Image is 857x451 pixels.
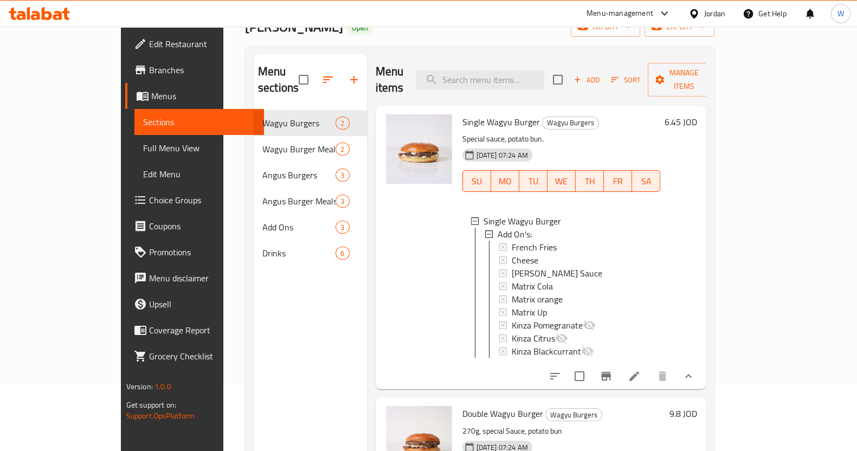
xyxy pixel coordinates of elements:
span: Wagyu Burgers [262,117,336,130]
span: Choice Groups [149,194,255,207]
span: Menus [151,89,255,102]
span: Add On's: [498,228,532,241]
button: TH [576,170,604,192]
span: Matrix Up [512,306,547,319]
span: Select section [546,68,569,91]
button: Branch-specific-item [593,363,619,389]
span: [DATE] 07:24 AM [472,150,532,160]
span: Matrix orange [512,293,563,306]
p: Special sauce, potato bun. [462,132,661,146]
a: Edit Restaurant [125,31,264,57]
span: Matrix Cola [512,280,553,293]
a: Choice Groups [125,187,264,213]
span: SA [636,173,656,189]
span: Sort [611,74,641,86]
span: Angus Burger Meals [262,195,336,208]
span: MO [495,173,515,189]
span: Promotions [149,246,255,259]
h6: 9.8 JOD [669,406,697,421]
span: 2 [336,144,349,154]
span: Manage items [656,66,712,93]
div: Angus Burger Meals3 [254,188,367,214]
span: Coupons [149,220,255,233]
span: Branches [149,63,255,76]
button: Sort [608,72,643,88]
span: Edit Restaurant [149,37,255,50]
span: Kinza Blackcurrant [512,345,581,358]
button: show more [675,363,701,389]
div: Drinks6 [254,240,367,266]
button: FR [604,170,632,192]
a: Upsell [125,291,264,317]
span: Angus Burgers [262,169,336,182]
div: items [336,169,349,182]
span: Version: [126,379,153,394]
span: Single Wagyu Burger [484,215,561,228]
a: Menu disclaimer [125,265,264,291]
span: import [579,20,632,34]
span: Wagyu Burgers [543,117,598,129]
div: Jordan [704,8,725,20]
span: Coverage Report [149,324,255,337]
span: [PERSON_NAME] Sauce [512,267,602,280]
span: Wagyu Burger Meals [262,143,336,156]
button: Manage items [648,63,720,96]
span: Sort sections [315,67,341,93]
a: Coverage Report [125,317,264,343]
button: Add [569,72,604,88]
span: Add [572,74,601,86]
span: Select all sections [292,68,315,91]
span: 3 [336,196,349,207]
h2: Menu items [376,63,404,96]
div: Angus Burgers3 [254,162,367,188]
div: Open [347,22,372,35]
div: Drinks [262,247,336,260]
span: Wagyu Burgers [546,409,602,421]
button: sort-choices [542,363,568,389]
button: SU [462,170,491,192]
div: Wagyu Burgers [542,117,599,130]
span: Kinza Citrus [512,332,555,345]
span: W [837,8,844,20]
div: Add Ons3 [254,214,367,240]
div: items [336,143,349,156]
span: 3 [336,222,349,233]
span: French Fries [512,241,557,254]
span: SU [467,173,487,189]
input: search [416,70,544,89]
a: Edit menu item [628,370,641,383]
span: WE [552,173,571,189]
a: Coupons [125,213,264,239]
div: items [336,221,349,234]
svg: Show Choices [682,370,695,383]
a: Grocery Checklist [125,343,264,369]
span: Menu disclaimer [149,272,255,285]
span: Sort items [604,72,648,88]
button: delete [649,363,675,389]
a: Full Menu View [134,135,264,161]
span: Add item [569,72,604,88]
span: 1.0.0 [154,379,171,394]
span: 2 [336,118,349,128]
span: Add Ons [262,221,336,234]
span: Sections [143,115,255,128]
span: Edit Menu [143,167,255,181]
span: Select to update [568,365,591,388]
button: Add section [341,67,367,93]
div: items [336,195,349,208]
a: Promotions [125,239,264,265]
h2: Menu sections [258,63,299,96]
div: Wagyu Burgers [545,408,602,421]
svg: Hidden [581,345,594,358]
a: Edit Menu [134,161,264,187]
span: export [653,20,706,34]
img: Single Wagyu Burger [384,114,454,184]
div: Wagyu Burger Meals2 [254,136,367,162]
button: TU [519,170,547,192]
div: Menu-management [587,7,653,20]
button: SA [632,170,660,192]
p: 270g, special Sauce, potato bun [462,424,666,438]
span: Open [347,23,372,33]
